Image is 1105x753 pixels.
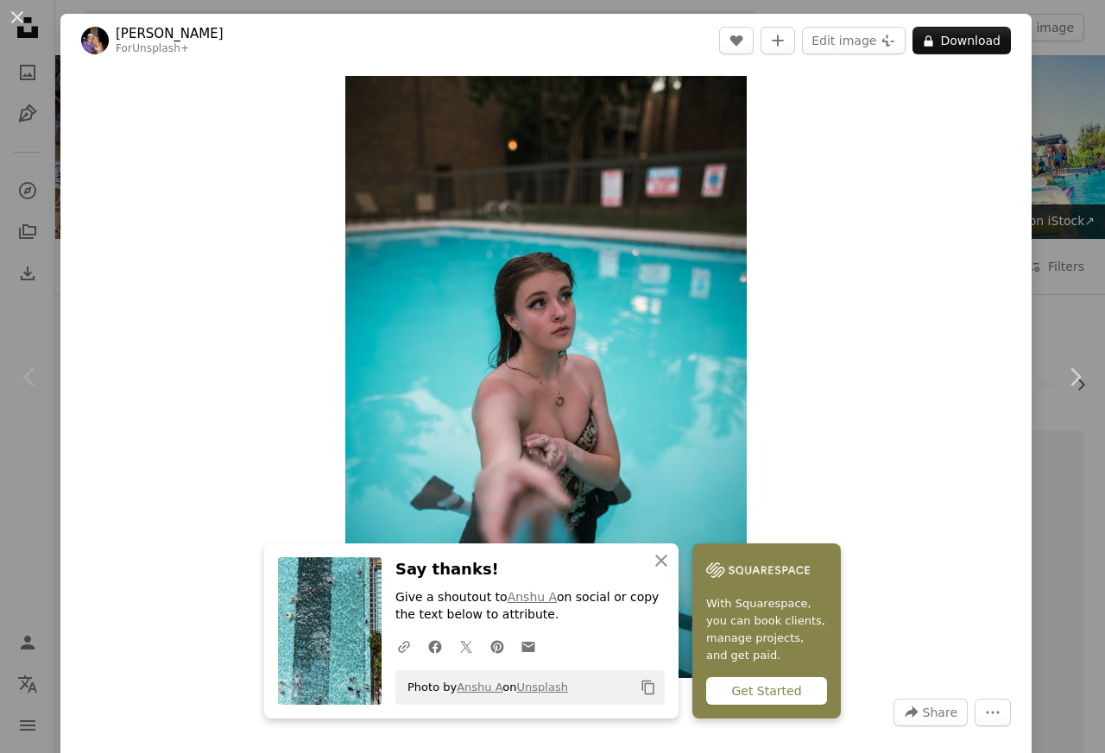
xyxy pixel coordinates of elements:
[719,27,754,54] button: Like
[81,27,109,54] img: Go to Jayson Hinrichsen's profile
[706,595,827,664] span: With Squarespace, you can book clients, manage projects, and get paid.
[116,42,224,56] div: For
[634,673,663,702] button: Copy to clipboard
[420,629,451,663] a: Share on Facebook
[893,699,968,726] button: Share this image
[457,681,502,693] a: Anshu A
[451,629,482,663] a: Share on Twitter
[761,27,795,54] button: Add to Collection
[692,543,841,718] a: With Squarespace, you can book clients, manage projects, and get paid.Get Started
[395,557,665,582] h3: Say thanks!
[706,557,810,583] img: file-1747939142011-51e5cc87e3c9
[706,677,827,705] div: Get Started
[802,27,906,54] button: Edit image
[395,589,665,624] p: Give a shoutout to on social or copy the text below to attribute.
[399,674,568,701] span: Photo by on
[517,681,568,693] a: Unsplash
[513,629,544,663] a: Share over email
[345,76,746,678] button: Zoom in on this image
[508,590,557,604] a: Anshu A
[912,27,1011,54] button: Download
[482,629,513,663] a: Share on Pinterest
[923,700,957,725] span: Share
[975,699,1011,726] button: More Actions
[1045,294,1105,460] a: Next
[116,25,224,42] a: [PERSON_NAME]
[132,42,189,54] a: Unsplash+
[345,76,746,678] img: a woman in a bikini standing in a swimming pool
